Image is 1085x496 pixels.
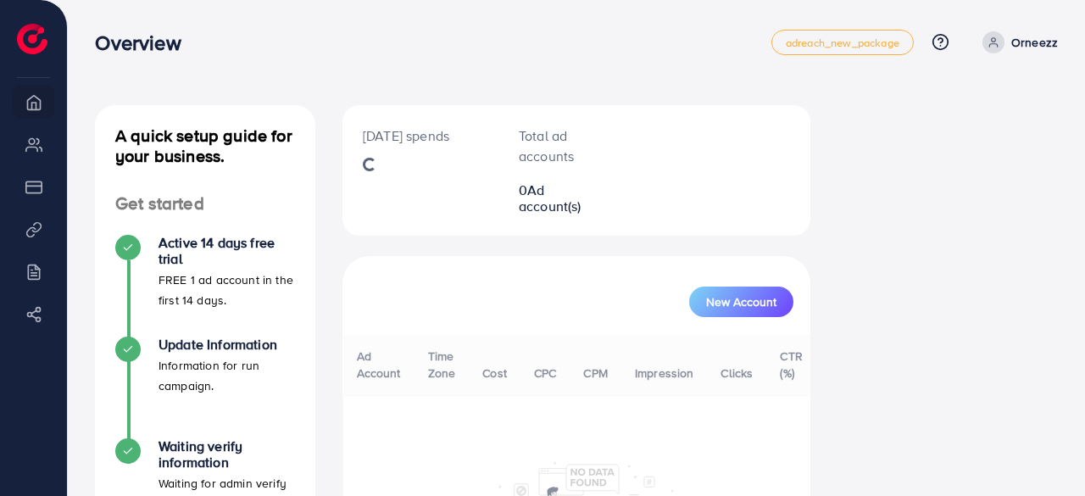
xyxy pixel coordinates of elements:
h4: Get started [95,193,315,215]
h4: Waiting verify information [159,438,295,471]
p: FREE 1 ad account in the first 14 days. [159,270,295,310]
a: Orneezz [976,31,1058,53]
h2: 0 [519,182,595,215]
p: Orneezz [1011,32,1058,53]
h4: Active 14 days free trial [159,235,295,267]
button: New Account [689,287,793,317]
img: logo [17,24,47,54]
p: [DATE] spends [363,125,478,146]
span: Ad account(s) [519,181,581,215]
h4: Update Information [159,337,295,353]
span: New Account [706,296,776,308]
span: adreach_new_package [786,37,899,48]
li: Active 14 days free trial [95,235,315,337]
h4: A quick setup guide for your business. [95,125,315,166]
p: Information for run campaign. [159,355,295,396]
li: Update Information [95,337,315,438]
a: adreach_new_package [771,30,914,55]
p: Total ad accounts [519,125,595,166]
h3: Overview [95,31,194,55]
